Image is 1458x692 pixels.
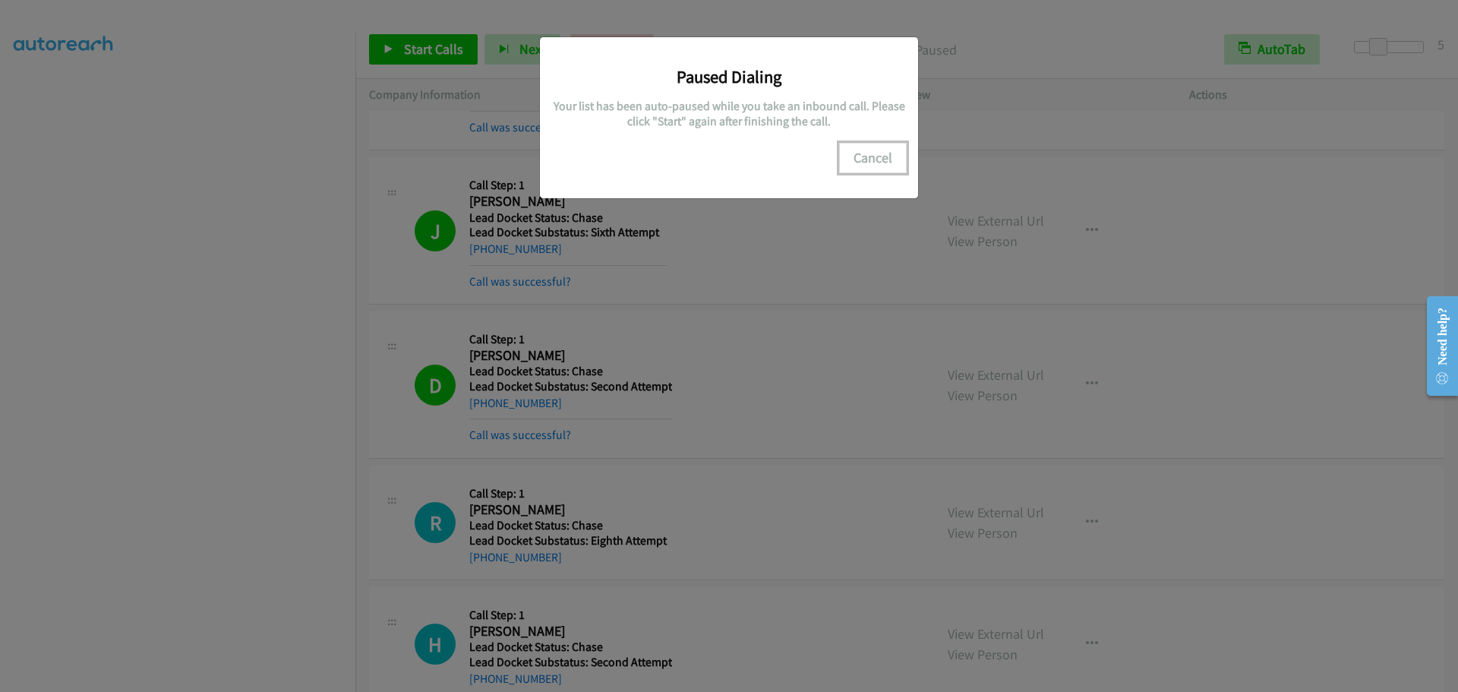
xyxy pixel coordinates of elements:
[551,66,907,87] h3: Paused Dialing
[839,143,907,173] button: Cancel
[1414,286,1458,406] iframe: Resource Center
[551,99,907,128] h5: Your list has been auto-paused while you take an inbound call. Please click "Start" again after f...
